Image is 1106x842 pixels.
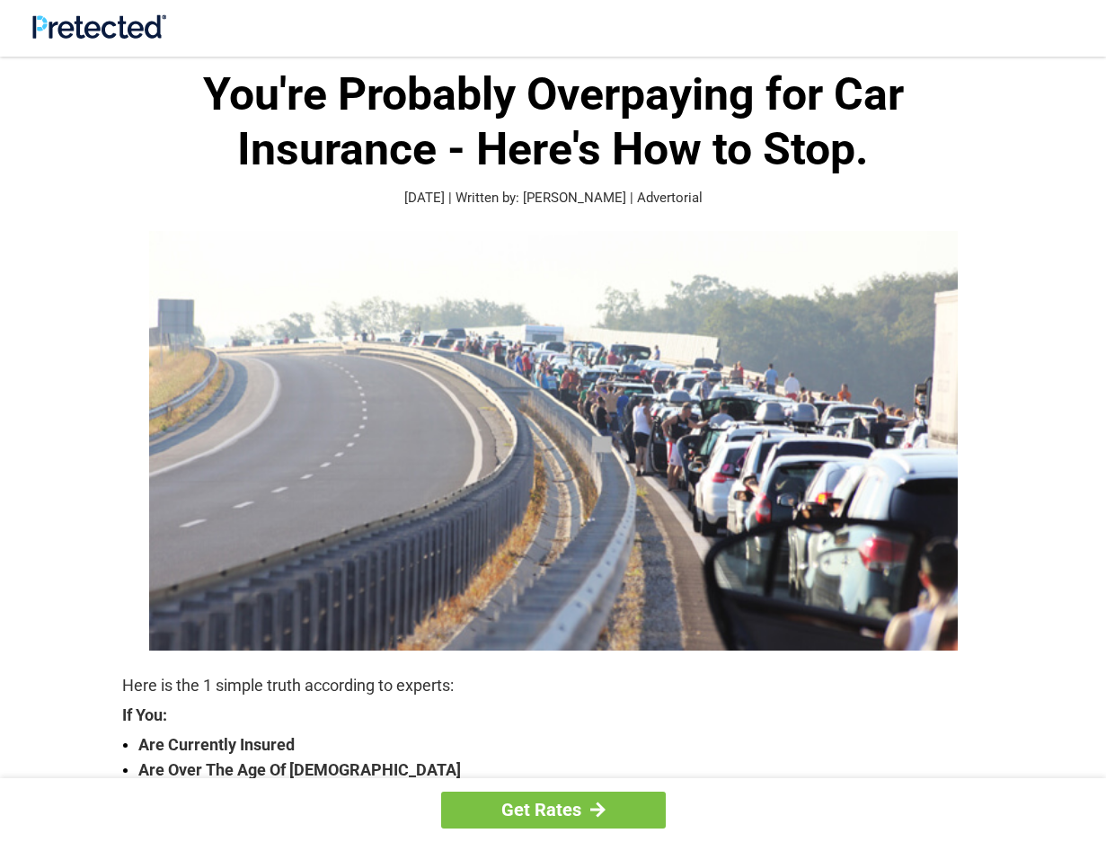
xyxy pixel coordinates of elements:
[122,707,985,723] strong: If You:
[122,188,985,208] p: [DATE] | Written by: [PERSON_NAME] | Advertorial
[138,758,985,783] strong: Are Over The Age Of [DEMOGRAPHIC_DATA]
[122,67,985,177] h1: You're Probably Overpaying for Car Insurance - Here's How to Stop.
[32,14,166,39] img: Site Logo
[441,792,666,829] a: Get Rates
[32,25,166,42] a: Site Logo
[138,732,985,758] strong: Are Currently Insured
[122,673,985,698] p: Here is the 1 simple truth according to experts:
